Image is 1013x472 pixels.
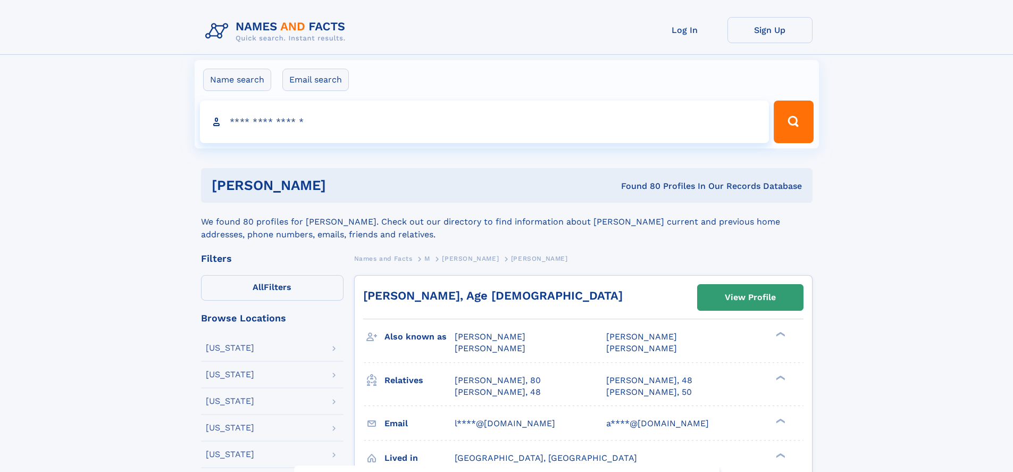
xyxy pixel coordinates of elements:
[384,371,455,390] h3: Relatives
[203,69,271,91] label: Name search
[201,203,813,241] div: We found 80 profiles for [PERSON_NAME]. Check out our directory to find information about [PERSON...
[206,424,254,432] div: [US_STATE]
[253,282,264,292] span: All
[606,332,677,342] span: [PERSON_NAME]
[384,449,455,467] h3: Lived in
[727,17,813,43] a: Sign Up
[455,375,541,386] a: [PERSON_NAME], 80
[354,252,413,265] a: Names and Facts
[455,453,637,463] span: [GEOGRAPHIC_DATA], [GEOGRAPHIC_DATA]
[606,343,677,353] span: [PERSON_NAME]
[698,285,803,310] a: View Profile
[200,101,769,143] input: search input
[455,332,525,342] span: [PERSON_NAME]
[201,254,344,263] div: Filters
[201,17,354,46] img: Logo Names and Facts
[773,417,786,424] div: ❯
[424,255,430,262] span: M
[642,17,727,43] a: Log In
[384,328,455,346] h3: Also known as
[773,374,786,381] div: ❯
[363,289,623,302] a: [PERSON_NAME], Age [DEMOGRAPHIC_DATA]
[455,386,541,398] a: [PERSON_NAME], 48
[212,179,474,192] h1: [PERSON_NAME]
[442,252,499,265] a: [PERSON_NAME]
[282,69,349,91] label: Email search
[206,370,254,379] div: [US_STATE]
[606,375,692,386] a: [PERSON_NAME], 48
[201,275,344,301] label: Filters
[455,343,525,353] span: [PERSON_NAME]
[442,255,499,262] span: [PERSON_NAME]
[384,415,455,433] h3: Email
[606,386,692,398] a: [PERSON_NAME], 50
[773,452,786,459] div: ❯
[473,180,802,192] div: Found 80 Profiles In Our Records Database
[206,344,254,352] div: [US_STATE]
[424,252,430,265] a: M
[201,313,344,323] div: Browse Locations
[206,397,254,405] div: [US_STATE]
[725,285,776,310] div: View Profile
[774,101,813,143] button: Search Button
[206,450,254,459] div: [US_STATE]
[773,331,786,338] div: ❯
[511,255,568,262] span: [PERSON_NAME]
